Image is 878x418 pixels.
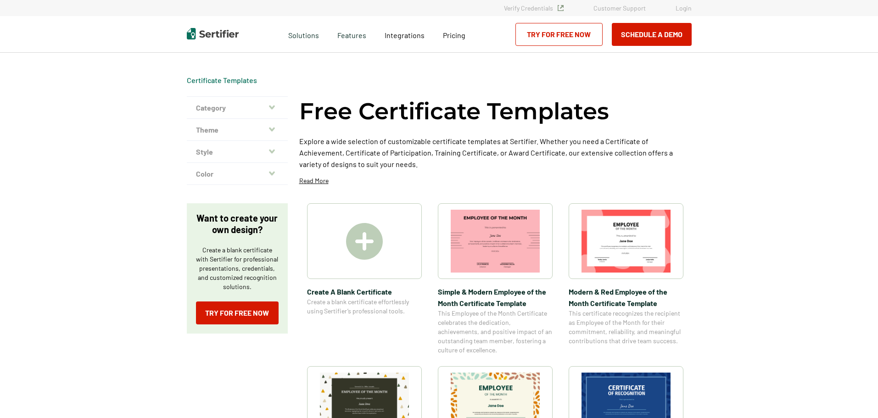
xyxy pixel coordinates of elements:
[187,163,288,185] button: Color
[299,176,329,185] p: Read More
[187,76,257,85] div: Breadcrumb
[307,297,422,316] span: Create a blank certificate effortlessly using Sertifier’s professional tools.
[515,23,603,46] a: Try for Free Now
[569,286,683,309] span: Modern & Red Employee of the Month Certificate Template
[196,212,279,235] p: Want to create your own design?
[569,203,683,355] a: Modern & Red Employee of the Month Certificate TemplateModern & Red Employee of the Month Certifi...
[438,286,553,309] span: Simple & Modern Employee of the Month Certificate Template
[593,4,646,12] a: Customer Support
[443,31,465,39] span: Pricing
[337,28,366,40] span: Features
[582,210,671,273] img: Modern & Red Employee of the Month Certificate Template
[288,28,319,40] span: Solutions
[438,203,553,355] a: Simple & Modern Employee of the Month Certificate TemplateSimple & Modern Employee of the Month C...
[504,4,564,12] a: Verify Credentials
[299,96,609,126] h1: Free Certificate Templates
[438,309,553,355] span: This Employee of the Month Certificate celebrates the dedication, achievements, and positive impa...
[346,223,383,260] img: Create A Blank Certificate
[385,31,425,39] span: Integrations
[676,4,692,12] a: Login
[187,76,257,84] a: Certificate Templates
[299,135,692,170] p: Explore a wide selection of customizable certificate templates at Sertifier. Whether you need a C...
[385,28,425,40] a: Integrations
[196,245,279,291] p: Create a blank certificate with Sertifier for professional presentations, credentials, and custom...
[187,141,288,163] button: Style
[187,28,239,39] img: Sertifier | Digital Credentialing Platform
[558,5,564,11] img: Verified
[187,76,257,85] span: Certificate Templates
[187,97,288,119] button: Category
[196,301,279,324] a: Try for Free Now
[569,309,683,346] span: This certificate recognizes the recipient as Employee of the Month for their commitment, reliabil...
[187,119,288,141] button: Theme
[451,210,540,273] img: Simple & Modern Employee of the Month Certificate Template
[307,286,422,297] span: Create A Blank Certificate
[443,28,465,40] a: Pricing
